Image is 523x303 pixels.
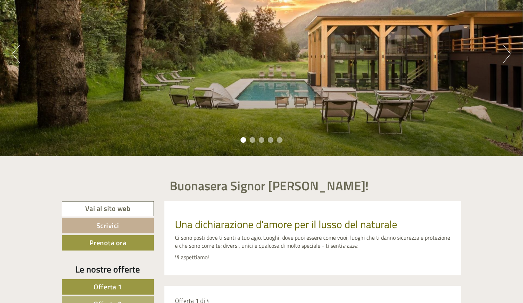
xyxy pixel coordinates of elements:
small: 21:32 [11,34,101,39]
a: Vai al sito web [62,201,154,216]
p: Vi aspettiamo! [175,253,451,261]
em: casa [347,241,357,250]
div: lunedì [125,5,151,17]
a: Prenota ora [62,235,154,251]
button: Next [503,45,511,63]
button: Previous [12,45,20,63]
span: Una dichiarazione d'amore per il lusso del naturale [175,216,397,232]
a: Scrivici [62,218,154,233]
h1: Buonasera Signor [PERSON_NAME]! [170,179,369,193]
div: Le nostre offerte [62,263,154,276]
em: a [342,241,345,250]
button: Invia [239,181,277,197]
div: [GEOGRAPHIC_DATA] [11,20,101,26]
div: Buon giorno, come possiamo aiutarla? [5,19,104,40]
span: Offerta 1 [94,281,122,292]
p: Ci sono posti dove ti senti a tuo agio. Luoghi, dove puoi essere come vuoi, luoghi che ti danno s... [175,234,451,250]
